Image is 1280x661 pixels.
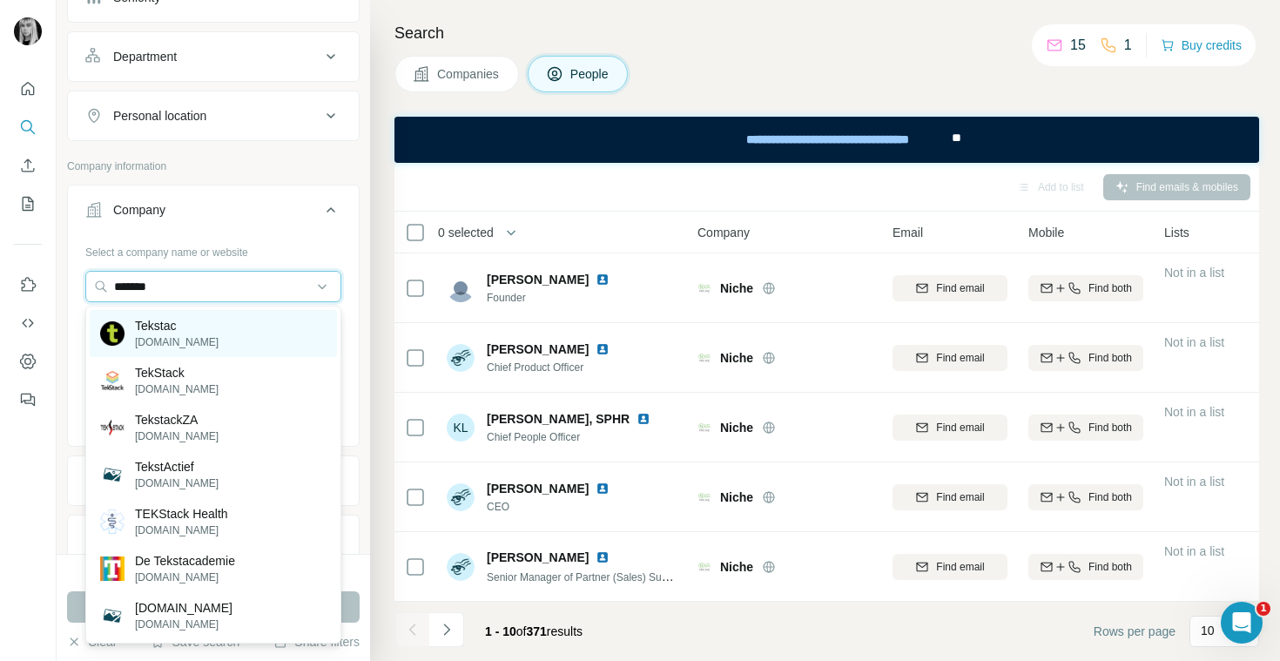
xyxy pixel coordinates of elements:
[437,65,501,83] span: Companies
[697,562,711,572] img: Logo of Niche
[447,553,475,581] img: Avatar
[485,624,583,638] span: results
[1164,335,1224,349] span: Not in a list
[1070,35,1086,56] p: 15
[135,458,219,476] p: TekstActief
[447,274,475,302] img: Avatar
[100,368,125,393] img: TekStack
[893,275,1007,301] button: Find email
[1028,554,1143,580] button: Find both
[936,559,984,575] span: Find email
[135,552,235,570] p: De Tekstacademie
[113,48,177,65] div: Department
[68,95,359,137] button: Personal location
[893,345,1007,371] button: Find email
[487,360,616,375] span: Chief Product Officer
[135,505,228,523] p: TEKStack Health
[1088,559,1132,575] span: Find both
[697,224,750,241] span: Company
[893,484,1007,510] button: Find email
[487,480,589,497] span: [PERSON_NAME]
[936,350,984,366] span: Find email
[100,321,125,346] img: Tekstac
[14,307,42,339] button: Use Surfe API
[429,612,464,647] button: Navigate to next page
[447,344,475,372] img: Avatar
[1164,266,1224,280] span: Not in a list
[720,489,753,506] span: Niche
[14,73,42,105] button: Quick start
[1028,275,1143,301] button: Find both
[394,117,1259,163] iframe: Banner
[135,476,219,491] p: [DOMAIN_NAME]
[487,499,616,515] span: CEO
[68,36,359,78] button: Department
[485,624,516,638] span: 1 - 10
[596,273,610,287] img: LinkedIn logo
[1028,345,1143,371] button: Find both
[720,280,753,297] span: Niche
[135,317,219,334] p: Tekstac
[697,492,711,502] img: Logo of Niche
[100,556,125,581] img: De Tekstacademie
[1256,602,1270,616] span: 1
[893,224,923,241] span: Email
[487,429,657,445] span: Chief People Officer
[1088,350,1132,366] span: Find both
[14,346,42,377] button: Dashboard
[527,624,547,638] span: 371
[100,604,125,628] img: tekstactie.nl
[1201,622,1215,639] p: 10
[1164,475,1224,489] span: Not in a list
[14,17,42,45] img: Avatar
[1221,602,1263,644] iframe: Intercom live chat
[596,550,610,564] img: LinkedIn logo
[67,633,117,651] button: Clear
[487,290,616,306] span: Founder
[113,107,206,125] div: Personal location
[1028,484,1143,510] button: Find both
[135,381,219,397] p: [DOMAIN_NAME]
[697,283,711,293] img: Logo of Niche
[438,224,494,241] span: 0 selected
[135,523,228,538] p: [DOMAIN_NAME]
[100,415,125,440] img: TekstackZA
[487,570,784,583] span: Senior Manager of Partner (Sales) Support at [DOMAIN_NAME]
[637,412,650,426] img: LinkedIn logo
[596,342,610,356] img: LinkedIn logo
[67,159,360,174] p: Company information
[720,419,753,436] span: Niche
[1164,544,1224,558] span: Not in a list
[113,201,165,219] div: Company
[68,519,359,561] button: HQ location
[135,428,219,444] p: [DOMAIN_NAME]
[447,414,475,442] div: KL
[135,617,232,632] p: [DOMAIN_NAME]
[100,462,125,487] img: TekstActief
[1088,280,1132,296] span: Find both
[697,422,711,433] img: Logo of Niche
[720,349,753,367] span: Niche
[893,554,1007,580] button: Find email
[893,415,1007,441] button: Find email
[1124,35,1132,56] p: 1
[1164,405,1224,419] span: Not in a list
[570,65,610,83] span: People
[1028,224,1064,241] span: Mobile
[720,558,753,576] span: Niche
[487,341,589,358] span: [PERSON_NAME]
[516,624,527,638] span: of
[14,269,42,300] button: Use Surfe on LinkedIn
[936,280,984,296] span: Find email
[936,420,984,435] span: Find email
[394,21,1259,45] h4: Search
[100,509,125,534] img: TEKStack Health
[936,489,984,505] span: Find email
[135,411,219,428] p: TekstackZA
[1028,415,1143,441] button: Find both
[1088,489,1132,505] span: Find both
[14,188,42,219] button: My lists
[135,570,235,585] p: [DOMAIN_NAME]
[135,599,232,617] p: [DOMAIN_NAME]
[68,460,359,502] button: Industry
